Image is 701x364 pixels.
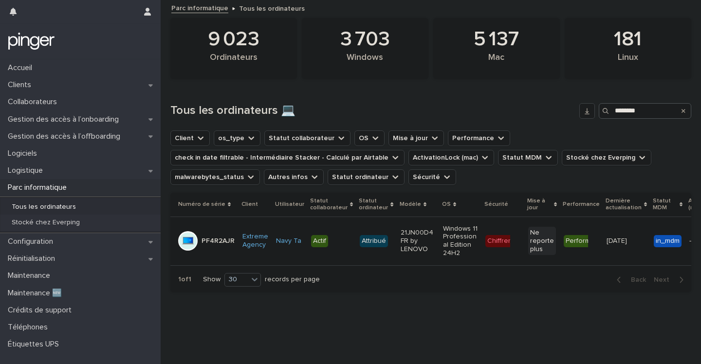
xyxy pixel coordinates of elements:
[4,97,65,107] p: Collaborateurs
[170,130,210,146] button: Client
[171,2,228,13] a: Parc informatique
[4,203,84,211] p: Tous les ordinateurs
[581,27,675,52] div: 181
[203,275,221,284] p: Show
[4,340,67,349] p: Étiquettes UPS
[563,199,600,210] p: Performance
[264,130,350,146] button: Statut collaborateur
[328,169,405,185] button: Statut ordinateur
[202,237,235,245] p: PF4R2AJR
[443,225,478,257] p: Windows 11 Professional Edition 24H2
[581,53,675,73] div: Linux
[388,130,444,146] button: Mise à jour
[4,80,39,90] p: Clients
[4,115,127,124] p: Gestion des accès à l’onboarding
[239,2,305,13] p: Tous les ordinateurs
[265,275,320,284] p: records per page
[485,235,526,247] div: Chiffrement
[599,103,691,119] input: Search
[654,235,682,247] div: in_mdm
[318,27,412,52] div: 3 703
[360,235,388,247] div: Attribué
[4,63,40,73] p: Accueil
[4,289,70,298] p: Maintenance 🆕
[4,149,45,158] p: Logiciels
[408,169,456,185] button: Sécurité
[276,237,301,245] a: Navy Ta
[609,275,650,284] button: Back
[653,196,677,214] p: Statut MDM
[4,306,79,315] p: Crédits de support
[242,233,268,249] a: Extreme Agency
[448,130,510,146] button: Performance
[4,166,51,175] p: Logistique
[450,27,543,52] div: 5 137
[607,235,629,245] p: [DATE]
[528,227,556,255] div: Ne reporte plus
[318,53,412,73] div: Windows
[187,27,280,52] div: 9 023
[408,150,494,165] button: ActivationLock (mac)
[650,275,691,284] button: Next
[311,235,328,247] div: Actif
[450,53,543,73] div: Mac
[8,32,55,51] img: mTgBEunGTSyRkCgitkcU
[359,196,388,214] p: Statut ordinateur
[498,150,558,165] button: Statut MDM
[4,237,61,246] p: Configuration
[178,199,225,210] p: Numéro de série
[625,276,646,283] span: Back
[214,130,260,146] button: os_type
[170,150,405,165] button: check in date filtrable - Intermédiaire Stacker - Calculé par Airtable
[170,268,199,291] p: 1 of 1
[562,150,651,165] button: Stocké chez Everping
[4,254,63,263] p: Réinitialisation
[4,132,128,141] p: Gestion des accès à l’offboarding
[170,104,575,118] h1: Tous les ordinateurs 💻
[564,235,602,247] div: Performant
[401,229,435,253] p: 21JN00D4FR by LENOVO
[606,196,642,214] p: Dernière actualisation
[4,183,74,192] p: Parc informatique
[4,271,58,280] p: Maintenance
[264,169,324,185] button: Autres infos
[654,276,675,283] span: Next
[442,199,451,210] p: OS
[310,196,348,214] p: Statut collaborateur
[400,199,421,210] p: Modèle
[170,169,260,185] button: malwarebytes_status
[241,199,258,210] p: Client
[527,196,552,214] p: Mise à jour
[225,274,248,285] div: 30
[4,323,55,332] p: Téléphones
[484,199,508,210] p: Sécurité
[4,218,88,227] p: Stocké chez Everping
[354,130,385,146] button: OS
[275,199,304,210] p: Utilisateur
[187,53,280,73] div: Ordinateurs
